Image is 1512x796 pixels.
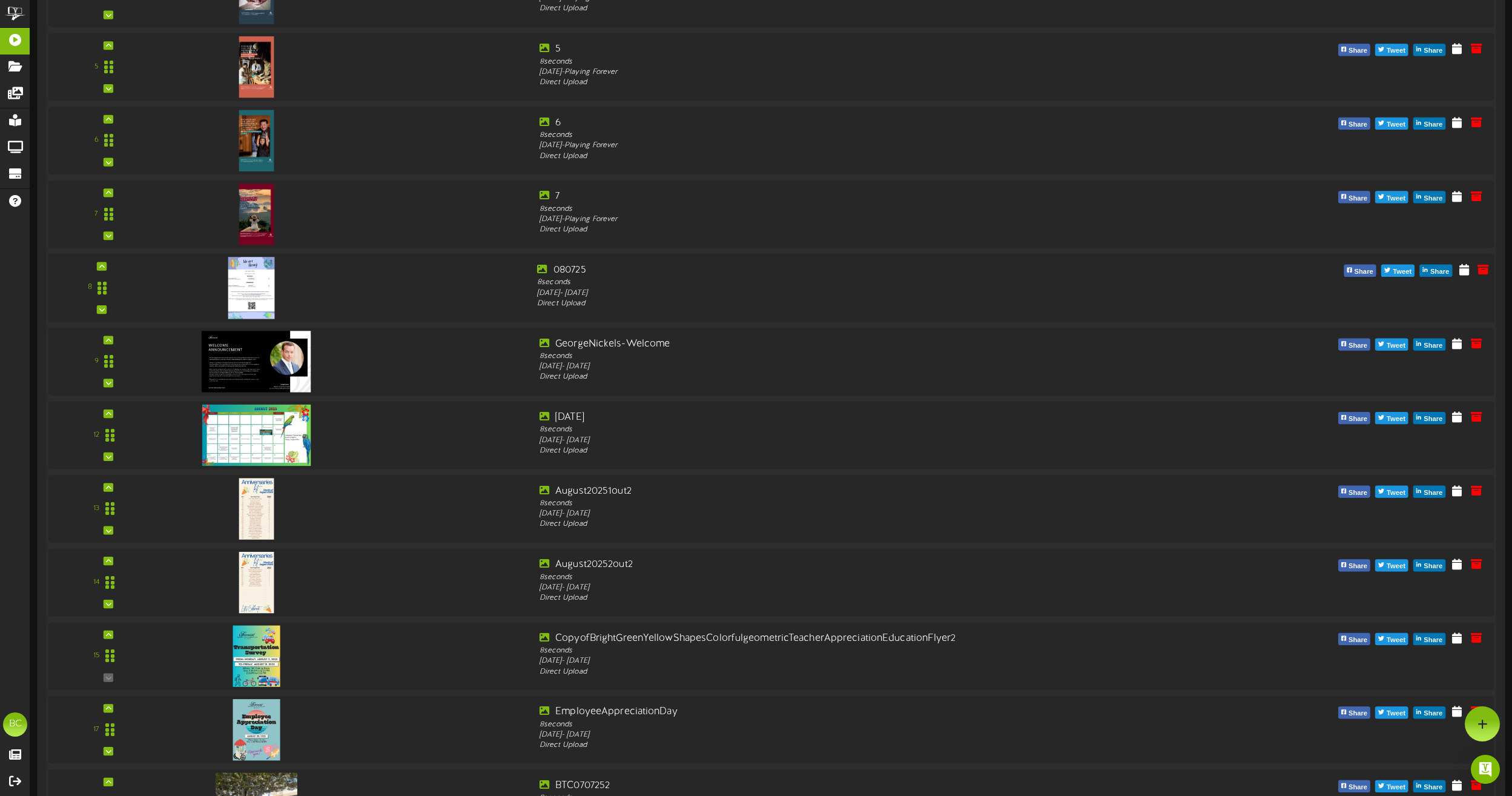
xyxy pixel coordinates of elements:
[1413,633,1445,645] button: Share
[540,116,1123,130] div: 6
[1344,265,1376,277] button: Share
[1338,780,1370,792] button: Share
[540,225,1123,235] div: Direct Upload
[1346,44,1370,58] span: Share
[540,484,1123,498] div: August20251out2
[94,135,99,145] div: 6
[239,36,274,98] img: 9acc56a4-881b-489c-ab07-e2916c7360fe.jpg
[1384,560,1408,573] span: Tweet
[1352,265,1375,279] span: Share
[1375,780,1408,792] button: Tweet
[3,712,27,737] div: BC
[540,446,1123,456] div: Direct Upload
[1421,707,1445,720] span: Share
[1346,560,1370,573] span: Share
[540,498,1123,508] div: 8 seconds
[540,730,1123,740] div: [DATE] - [DATE]
[1384,339,1408,352] span: Tweet
[1421,560,1445,573] span: Share
[1338,338,1370,350] button: Share
[1421,191,1445,205] span: Share
[1413,780,1445,792] button: Share
[1413,338,1445,350] button: Share
[540,572,1123,582] div: 8 seconds
[540,214,1123,225] div: [DATE] - Playing Forever
[239,552,274,613] img: c975fce7-c97c-4dbc-82dd-ac335eafe659.jpg
[1346,413,1370,426] span: Share
[1421,413,1445,426] span: Share
[537,263,1127,277] div: 080725
[540,337,1123,351] div: GeorgeNickels-Welcome
[1375,412,1408,424] button: Tweet
[1375,118,1408,130] button: Tweet
[540,435,1123,445] div: [DATE] - [DATE]
[1346,339,1370,352] span: Share
[540,42,1123,56] div: 5
[1338,44,1370,56] button: Share
[540,130,1123,141] div: 8 seconds
[93,430,99,440] div: 12
[1421,486,1445,500] span: Share
[540,78,1123,88] div: Direct Upload
[93,503,99,514] div: 13
[239,478,274,539] img: cb4f5acf-380a-4d60-a25f-2fac8f1a65d2.jpg
[1346,486,1370,500] span: Share
[1375,44,1408,56] button: Tweet
[1338,633,1370,645] button: Share
[1375,191,1408,203] button: Tweet
[93,651,99,661] div: 15
[540,372,1123,382] div: Direct Upload
[540,656,1123,666] div: [DATE] - [DATE]
[540,646,1123,656] div: 8 seconds
[1413,486,1445,498] button: Share
[1375,486,1408,498] button: Tweet
[1384,486,1408,500] span: Tweet
[1338,412,1370,424] button: Share
[1346,191,1370,205] span: Share
[1428,265,1451,279] span: Share
[540,4,1123,14] div: Direct Upload
[1471,755,1500,784] div: Open Intercom Messenger
[228,257,275,319] img: bdaf1888-6614-48f4-9ef1-d2bbbc1ebceb.jpg
[1413,118,1445,130] button: Share
[1413,559,1445,571] button: Share
[1390,265,1414,279] span: Tweet
[1384,118,1408,131] span: Tweet
[1384,707,1408,720] span: Tweet
[93,577,99,588] div: 14
[1413,191,1445,203] button: Share
[540,190,1123,204] div: 7
[540,67,1123,77] div: [DATE] - Playing Forever
[1413,706,1445,718] button: Share
[1375,633,1408,645] button: Tweet
[1338,559,1370,571] button: Share
[1384,191,1408,205] span: Tweet
[540,719,1123,729] div: 8 seconds
[233,625,280,686] img: 74b9c242-ddc1-47e9-b978-d995657a7997.jpg
[1413,412,1445,424] button: Share
[1346,781,1370,794] span: Share
[540,56,1123,67] div: 8 seconds
[1375,706,1408,718] button: Tweet
[233,699,280,760] img: 8e50e5a2-9254-415f-98bf-44b8a8b19346.jpg
[202,331,311,392] img: 4e0aba39-68c9-4b8a-b28a-5a063bcdfb13.jpg
[540,631,1123,645] div: CopyofBrightGreenYellowShapesColorfulgeometricTeacherAppreciationEducationFlyer2
[1384,634,1408,647] span: Tweet
[540,582,1123,592] div: [DATE] - [DATE]
[1384,44,1408,58] span: Tweet
[1346,118,1370,131] span: Share
[540,666,1123,677] div: Direct Upload
[1381,265,1415,277] button: Tweet
[1421,781,1445,794] span: Share
[1338,486,1370,498] button: Share
[1375,338,1408,350] button: Tweet
[540,519,1123,529] div: Direct Upload
[540,509,1123,519] div: [DATE] - [DATE]
[537,299,1127,310] div: Direct Upload
[540,558,1123,572] div: August20252out2
[202,405,311,466] img: 45fdbbf5-8b77-4557-9ec1-5335ea7e9cf9.jpg
[540,425,1123,435] div: 8 seconds
[1413,44,1445,56] button: Share
[540,362,1123,372] div: [DATE] - [DATE]
[239,184,274,245] img: 556c096b-96fc-456a-a8c5-63384745185a.jpg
